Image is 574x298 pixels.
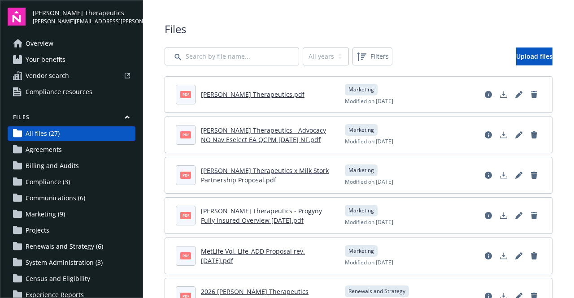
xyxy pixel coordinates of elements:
[8,69,135,83] a: Vendor search
[527,249,541,263] a: Delete document
[352,48,392,65] button: Filters
[33,17,135,26] span: [PERSON_NAME][EMAIL_ADDRESS][PERSON_NAME][DOMAIN_NAME]
[180,91,191,98] span: pdf
[26,207,65,221] span: Marketing (9)
[201,126,326,144] a: [PERSON_NAME] Therapeutics - Advocacy NO Nav Eselect EA QCPM [DATE] NF.pdf
[481,249,496,263] a: View file details
[165,22,552,37] span: Files
[26,223,49,238] span: Projects
[512,87,526,102] a: Edit document
[8,52,135,67] a: Your benefits
[512,249,526,263] a: Edit document
[348,86,374,94] span: Marketing
[26,85,92,99] span: Compliance resources
[165,48,299,65] input: Search by file name...
[8,143,135,157] a: Agreements
[26,143,62,157] span: Agreements
[180,131,191,138] span: pdf
[527,128,541,142] a: Delete document
[345,138,393,146] span: Modified on [DATE]
[345,178,393,186] span: Modified on [DATE]
[8,8,26,26] img: navigator-logo.svg
[26,69,69,83] span: Vendor search
[8,126,135,141] a: All files (27)
[8,113,135,125] button: Files
[516,48,552,65] a: Upload files
[180,252,191,259] span: pdf
[8,239,135,254] a: Renewals and Strategy (6)
[512,168,526,182] a: Edit document
[26,255,103,270] span: System Administration (3)
[481,128,496,142] a: View file details
[180,212,191,219] span: pdf
[527,208,541,223] a: Delete document
[8,159,135,173] a: Billing and Audits
[201,166,329,184] a: [PERSON_NAME] Therapeutics x Milk Stork Partnership Proposal.pdf
[26,239,103,254] span: Renewals and Strategy (6)
[8,175,135,189] a: Compliance (3)
[201,247,305,265] a: MetLife Vol. Life_ADD Proposal rev.[DATE].pdf
[26,191,85,205] span: Communications (6)
[8,36,135,51] a: Overview
[516,52,552,60] span: Upload files
[8,191,135,205] a: Communications (6)
[33,8,135,17] span: [PERSON_NAME] Therapeutics
[496,87,511,102] a: Download document
[345,97,393,105] span: Modified on [DATE]
[26,52,65,67] span: Your benefits
[370,52,389,61] span: Filters
[26,159,79,173] span: Billing and Audits
[496,249,511,263] a: Download document
[348,126,374,134] span: Marketing
[481,168,496,182] a: View file details
[26,272,90,286] span: Census and Eligibility
[527,168,541,182] a: Delete document
[180,172,191,178] span: pdf
[348,207,374,215] span: Marketing
[496,168,511,182] a: Download document
[496,208,511,223] a: Download document
[354,49,391,64] span: Filters
[345,218,393,226] span: Modified on [DATE]
[8,255,135,270] a: System Administration (3)
[8,85,135,99] a: Compliance resources
[33,8,135,26] button: [PERSON_NAME] Therapeutics[PERSON_NAME][EMAIL_ADDRESS][PERSON_NAME][DOMAIN_NAME]
[201,207,322,225] a: [PERSON_NAME] Therapeutics - Progyny Fully Insured Overview [DATE].pdf
[512,208,526,223] a: Edit document
[26,36,53,51] span: Overview
[8,272,135,286] a: Census and Eligibility
[26,126,60,141] span: All files (27)
[201,90,304,99] a: [PERSON_NAME] Therapeutics.pdf
[345,259,393,267] span: Modified on [DATE]
[481,208,496,223] a: View file details
[348,166,374,174] span: Marketing
[512,128,526,142] a: Edit document
[26,175,70,189] span: Compliance (3)
[481,87,496,102] a: View file details
[8,223,135,238] a: Projects
[496,128,511,142] a: Download document
[348,247,374,255] span: Marketing
[527,87,541,102] a: Delete document
[348,287,405,295] span: Renewals and Strategy
[8,207,135,221] a: Marketing (9)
